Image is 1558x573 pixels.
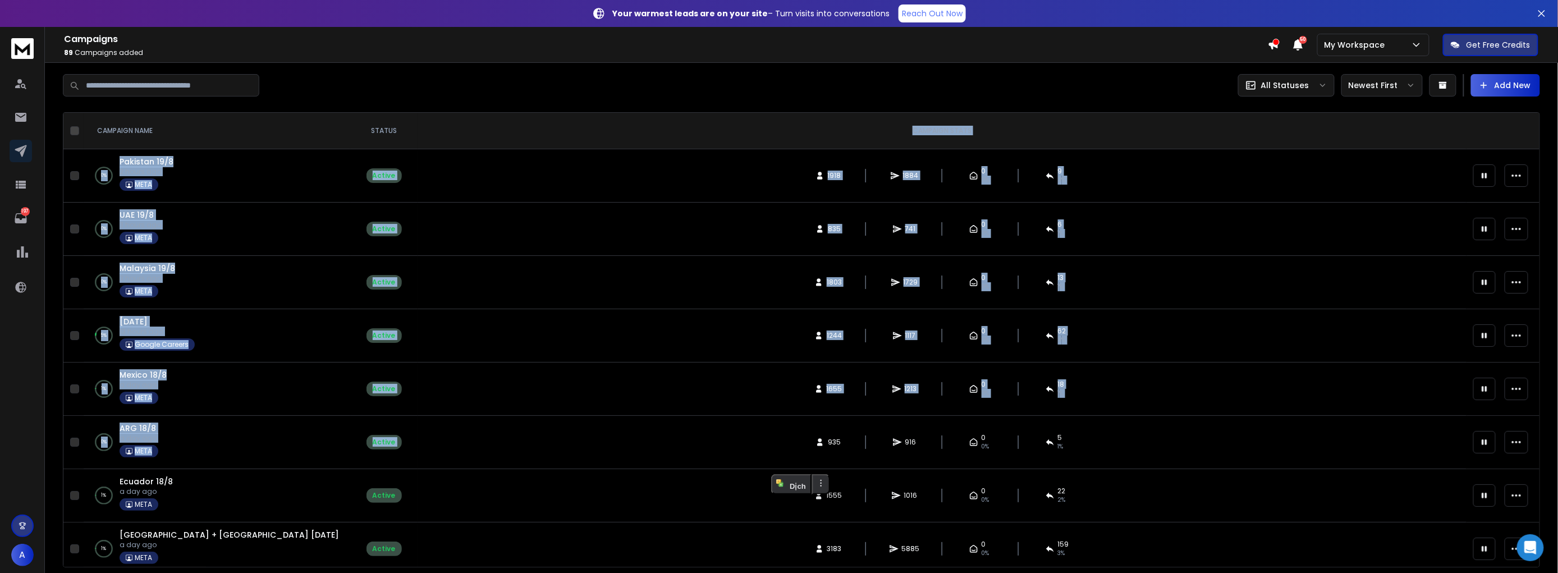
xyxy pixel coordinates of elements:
[102,383,107,395] p: 1 %
[902,8,963,19] p: Reach Out Now
[1443,34,1538,56] button: Get Free Credits
[84,149,350,203] td: 0%Pakistan 19/82 hours agoMETA
[1299,36,1307,44] span: 50
[84,309,350,363] td: 5%[DATE]13 hours agoGoogle Careers
[101,170,107,181] p: 0 %
[11,544,34,566] button: A
[11,38,34,59] img: logo
[982,496,989,505] span: 0%
[135,447,152,456] p: META
[120,487,173,496] p: a day ago
[827,278,842,287] span: 1803
[828,224,841,233] span: 835
[982,487,986,496] span: 0
[905,384,917,393] span: 1213
[1058,540,1069,549] span: 159
[120,327,195,336] p: 13 hours ago
[1471,74,1540,97] button: Add New
[827,491,842,500] span: 1555
[827,544,842,553] span: 3183
[135,553,152,562] p: META
[982,549,989,558] span: 0%
[373,438,396,447] div: Active
[84,363,350,416] td: 1%Mexico 18/8a day agoMETA
[102,543,107,554] p: 1 %
[21,207,30,216] p: 197
[1058,549,1065,558] span: 3 %
[373,491,396,500] div: Active
[120,434,158,443] p: a day ago
[612,8,768,19] strong: Your warmest leads are on your site
[373,384,396,393] div: Active
[120,221,161,230] p: 3 hours ago
[120,263,175,274] a: Malaysia 19/8
[982,336,989,345] span: 0%
[828,438,841,447] span: 935
[827,384,842,393] span: 1655
[64,33,1268,46] h1: Campaigns
[373,331,396,340] div: Active
[120,529,339,540] a: [GEOGRAPHIC_DATA] + [GEOGRAPHIC_DATA] [DATE]
[982,433,986,442] span: 0
[101,223,107,235] p: 0 %
[982,229,989,238] span: 0%
[982,220,986,229] span: 0
[828,171,841,180] span: 1918
[982,380,986,389] span: 0
[120,540,339,549] p: a day ago
[135,340,189,349] p: Google Careers
[418,113,1467,149] th: CAMPAIGN STATS
[982,389,989,398] span: 0%
[84,416,350,469] td: 0%ARG 18/8a day agoMETA
[120,369,167,381] a: Mexico 18/8
[899,4,966,22] a: Reach Out Now
[84,469,350,522] td: 1%Ecuador 18/8a day agoMETA
[982,282,989,291] span: 0%
[64,48,1268,57] p: Campaigns added
[1058,380,1065,389] span: 18
[135,233,152,242] p: META
[84,203,350,256] td: 0%UAE 19/83 hours agoMETA
[373,171,396,180] div: Active
[135,180,152,189] p: META
[1341,74,1423,97] button: Newest First
[1058,389,1064,398] span: 1 %
[905,438,917,447] span: 916
[373,224,396,233] div: Active
[84,256,350,309] td: 0%Malaysia 19/83 hours agoMETA
[135,500,152,509] p: META
[902,544,920,553] span: 5885
[1058,282,1064,291] span: 1 %
[1058,176,1066,185] span: 0 %
[1467,39,1530,51] p: Get Free Credits
[64,48,73,57] span: 89
[10,207,32,230] a: 197
[982,167,986,176] span: 0
[982,442,989,451] span: 0%
[1058,273,1064,282] span: 13
[120,476,173,487] a: Ecuador 18/8
[120,156,173,167] a: Pakistan 19/8
[905,224,917,233] span: 741
[120,209,154,221] a: UAE 19/8
[101,277,107,288] p: 0 %
[101,330,107,341] p: 5 %
[982,176,989,185] span: 0%
[905,331,917,340] span: 1117
[904,491,918,500] span: 1016
[1058,433,1062,442] span: 5
[1058,442,1064,451] span: 1 %
[612,8,890,19] p: – Turn visits into conversations
[904,278,918,287] span: 1729
[982,540,986,549] span: 0
[1058,336,1066,345] span: 6 %
[982,273,986,282] span: 0
[135,287,152,296] p: META
[120,316,148,327] a: [DATE]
